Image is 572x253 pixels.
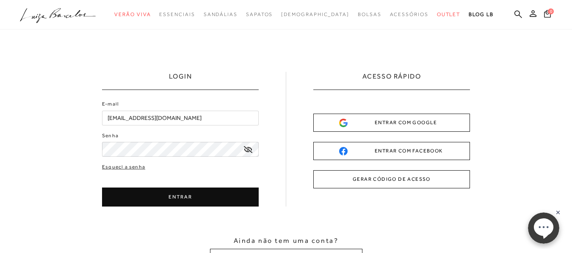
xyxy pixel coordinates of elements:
[313,114,470,132] button: ENTRAR COM GOOGLE
[362,72,421,90] h2: ACESSO RÁPIDO
[281,11,349,17] span: [DEMOGRAPHIC_DATA]
[339,118,444,127] div: ENTRAR COM GOOGLE
[281,7,349,22] a: noSubCategoriesText
[390,11,428,17] span: Acessórios
[102,188,259,207] button: ENTRAR
[437,11,461,17] span: Outlet
[114,7,151,22] a: categoryNavScreenReaderText
[102,100,119,108] label: E-mail
[246,11,273,17] span: Sapatos
[102,132,119,140] label: Senha
[469,7,493,22] a: BLOG LB
[102,111,259,125] input: E-mail
[244,146,252,152] a: exibir senha
[469,11,493,17] span: BLOG LB
[437,7,461,22] a: categoryNavScreenReaderText
[102,163,145,171] a: Esqueci a senha
[169,72,192,90] h1: LOGIN
[542,9,553,21] button: 0
[313,170,470,188] button: GERAR CÓDIGO DE ACESSO
[159,11,195,17] span: Essenciais
[159,7,195,22] a: categoryNavScreenReaderText
[339,147,444,155] div: ENTRAR COM FACEBOOK
[313,142,470,160] button: ENTRAR COM FACEBOOK
[548,8,554,14] span: 0
[358,11,381,17] span: Bolsas
[246,7,273,22] a: categoryNavScreenReaderText
[390,7,428,22] a: categoryNavScreenReaderText
[114,11,151,17] span: Verão Viva
[358,7,381,22] a: categoryNavScreenReaderText
[204,7,238,22] a: categoryNavScreenReaderText
[204,11,238,17] span: Sandálias
[234,236,338,245] span: Ainda não tem uma conta?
